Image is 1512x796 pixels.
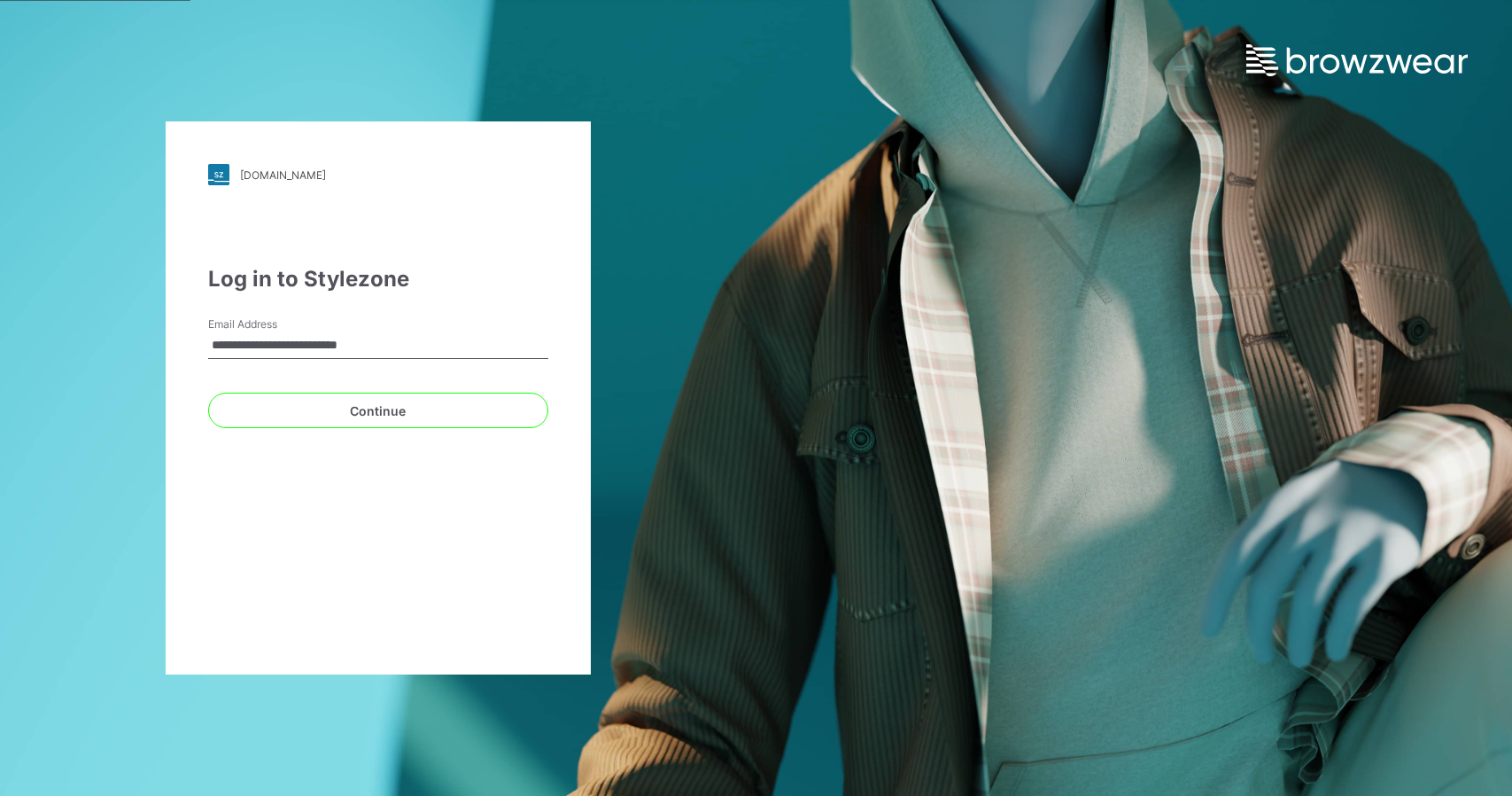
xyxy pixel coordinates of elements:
a: [DOMAIN_NAME] [208,164,548,185]
div: Log in to Stylezone [208,263,548,295]
img: stylezone-logo.562084cfcfab977791bfbf7441f1a819.svg [208,164,229,185]
button: Continue [208,393,548,428]
label: Email Address [208,316,332,332]
div: [DOMAIN_NAME] [240,168,326,182]
img: browzwear-logo.e42bd6dac1945053ebaf764b6aa21510.svg [1246,44,1468,76]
